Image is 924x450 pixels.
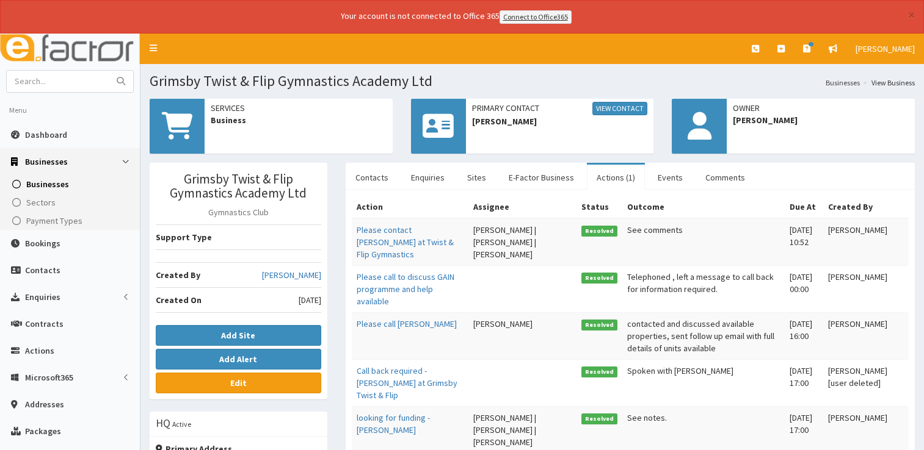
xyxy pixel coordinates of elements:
[357,365,457,401] a: Call back required - [PERSON_NAME] at Grimsby Twist & Flip
[219,354,257,365] b: Add Alert
[785,312,823,359] td: [DATE] 16:00
[3,193,140,212] a: Sectors
[156,232,212,243] b: Support Type
[299,294,321,306] span: [DATE]
[99,10,813,24] div: Your account is not connected to Office 365
[785,265,823,312] td: [DATE] 00:00
[785,359,823,406] td: [DATE] 17:00
[499,165,584,190] a: E-Factor Business
[733,114,909,126] span: [PERSON_NAME]
[826,77,860,88] a: Businesses
[648,165,693,190] a: Events
[908,9,915,21] button: ×
[785,218,823,266] td: [DATE] 10:52
[581,320,618,330] span: Resolved
[156,295,202,305] b: Created On
[823,359,909,406] td: [PERSON_NAME] [user deleted]
[357,271,454,307] a: Please call to discuss GAIN programme and help available
[25,265,60,276] span: Contacts
[156,172,321,200] h3: Grimsby Twist & Flip Gymnastics Academy Ltd
[25,318,64,329] span: Contracts
[25,345,54,356] span: Actions
[846,34,924,64] a: [PERSON_NAME]
[622,359,784,406] td: Spoken with [PERSON_NAME]
[457,165,496,190] a: Sites
[785,196,823,218] th: Due At
[696,165,755,190] a: Comments
[25,156,68,167] span: Businesses
[856,43,915,54] span: [PERSON_NAME]
[577,196,623,218] th: Status
[468,312,577,359] td: [PERSON_NAME]
[156,418,170,429] h3: HQ
[622,196,784,218] th: Outcome
[25,372,73,383] span: Microsoft365
[357,224,454,260] a: Please contact [PERSON_NAME] at Twist & Flip Gymnastics
[823,265,909,312] td: [PERSON_NAME]
[3,212,140,230] a: Payment Types
[26,179,69,190] span: Businesses
[823,312,909,359] td: [PERSON_NAME]
[172,420,191,429] small: Active
[468,218,577,266] td: [PERSON_NAME] | [PERSON_NAME] | [PERSON_NAME]
[26,197,56,208] span: Sectors
[592,102,647,115] a: View Contact
[581,226,618,237] span: Resolved
[581,413,618,424] span: Resolved
[211,102,387,114] span: Services
[7,71,109,92] input: Search...
[823,218,909,266] td: [PERSON_NAME]
[622,312,784,359] td: contacted and discussed available properties, sent follow up email with full details of units ava...
[25,291,60,302] span: Enquiries
[622,265,784,312] td: Telephoned , left a message to call back for information required.
[221,330,255,341] b: Add Site
[156,206,321,218] p: Gymnastics Club
[622,218,784,266] td: See comments
[26,215,82,226] span: Payment Types
[357,318,457,329] a: Please call [PERSON_NAME]
[357,412,430,435] a: looking for funding -[PERSON_NAME]
[230,377,247,388] b: Edit
[156,349,321,370] button: Add Alert
[25,238,60,249] span: Bookings
[25,129,67,140] span: Dashboard
[581,366,618,377] span: Resolved
[156,270,200,280] b: Created By
[500,10,572,24] a: Connect to Office365
[472,115,648,127] span: [PERSON_NAME]
[472,102,648,115] span: Primary Contact
[587,165,645,190] a: Actions (1)
[3,175,140,193] a: Businesses
[211,114,387,126] span: Business
[733,102,909,114] span: Owner
[150,73,915,89] h1: Grimsby Twist & Flip Gymnastics Academy Ltd
[262,269,321,281] a: [PERSON_NAME]
[468,196,577,218] th: Assignee
[156,373,321,393] a: Edit
[581,273,618,284] span: Resolved
[25,426,61,437] span: Packages
[823,196,909,218] th: Created By
[346,165,398,190] a: Contacts
[352,196,468,218] th: Action
[401,165,454,190] a: Enquiries
[25,399,64,410] span: Addresses
[860,77,915,88] li: View Business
